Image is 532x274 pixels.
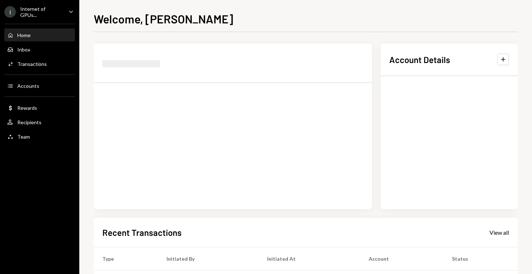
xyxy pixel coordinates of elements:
[4,57,75,70] a: Transactions
[102,226,182,238] h2: Recent Transactions
[17,83,39,89] div: Accounts
[389,54,450,66] h2: Account Details
[4,130,75,143] a: Team
[4,79,75,92] a: Accounts
[360,247,443,270] th: Account
[489,228,509,236] a: View all
[158,247,259,270] th: Initiated By
[4,28,75,41] a: Home
[17,105,37,111] div: Rewards
[17,61,47,67] div: Transactions
[4,6,16,18] div: I
[4,43,75,56] a: Inbox
[94,247,158,270] th: Type
[20,6,63,18] div: Internet of GPUs...
[4,116,75,129] a: Recipients
[4,101,75,114] a: Rewards
[94,12,233,26] h1: Welcome, [PERSON_NAME]
[17,32,31,38] div: Home
[17,46,30,53] div: Inbox
[17,134,30,140] div: Team
[17,119,41,125] div: Recipients
[443,247,518,270] th: Status
[258,247,360,270] th: Initiated At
